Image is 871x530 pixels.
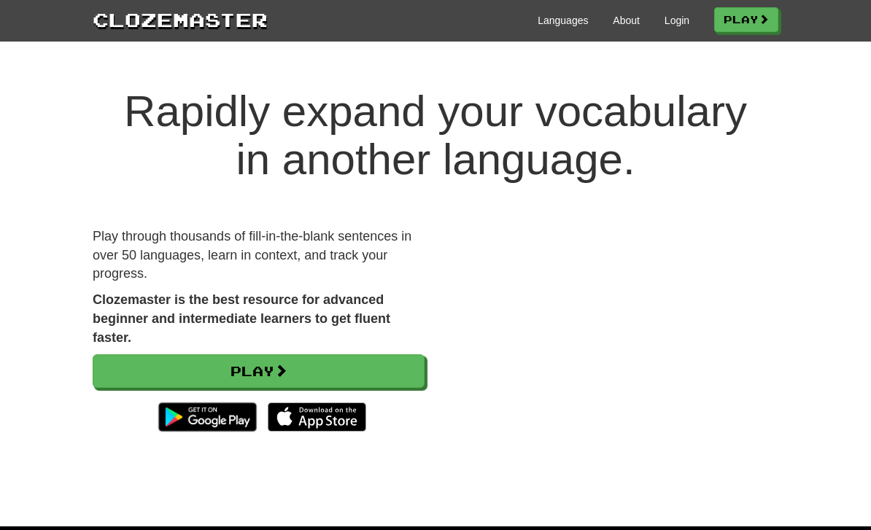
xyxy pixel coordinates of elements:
strong: Clozemaster is the best resource for advanced beginner and intermediate learners to get fluent fa... [93,292,390,344]
img: Download_on_the_App_Store_Badge_US-UK_135x40-25178aeef6eb6b83b96f5f2d004eda3bffbb37122de64afbaef7... [268,402,366,432]
a: Languages [538,13,588,28]
img: Get it on Google Play [151,395,264,439]
a: Clozemaster [93,6,268,33]
a: About [613,13,640,28]
a: Play [714,7,778,32]
p: Play through thousands of fill-in-the-blank sentences in over 50 languages, learn in context, and... [93,227,425,284]
a: Login [665,13,689,28]
a: Play [93,354,425,388]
